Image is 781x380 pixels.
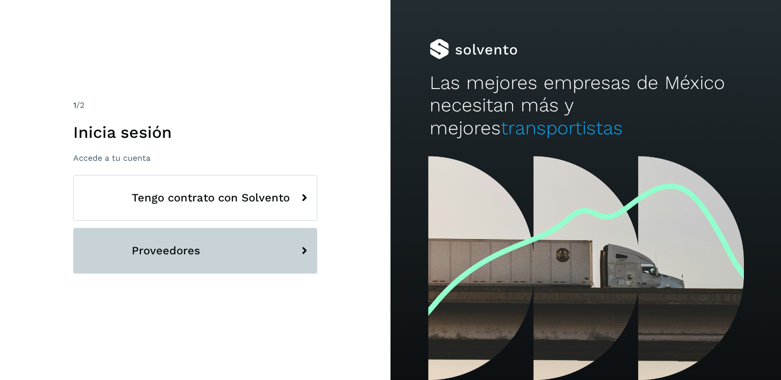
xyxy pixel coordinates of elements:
[73,100,76,110] span: 1
[132,192,290,204] span: Tengo contrato con Solvento
[430,72,742,139] h2: Las mejores empresas de México necesitan más y mejores
[73,228,317,274] button: Proveedores
[501,117,623,139] span: transportistas
[73,123,317,142] h1: Inicia sesión
[132,245,200,257] span: Proveedores
[73,175,317,221] button: Tengo contrato con Solvento
[73,153,317,163] p: Accede a tu cuenta
[73,99,317,111] div: /2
